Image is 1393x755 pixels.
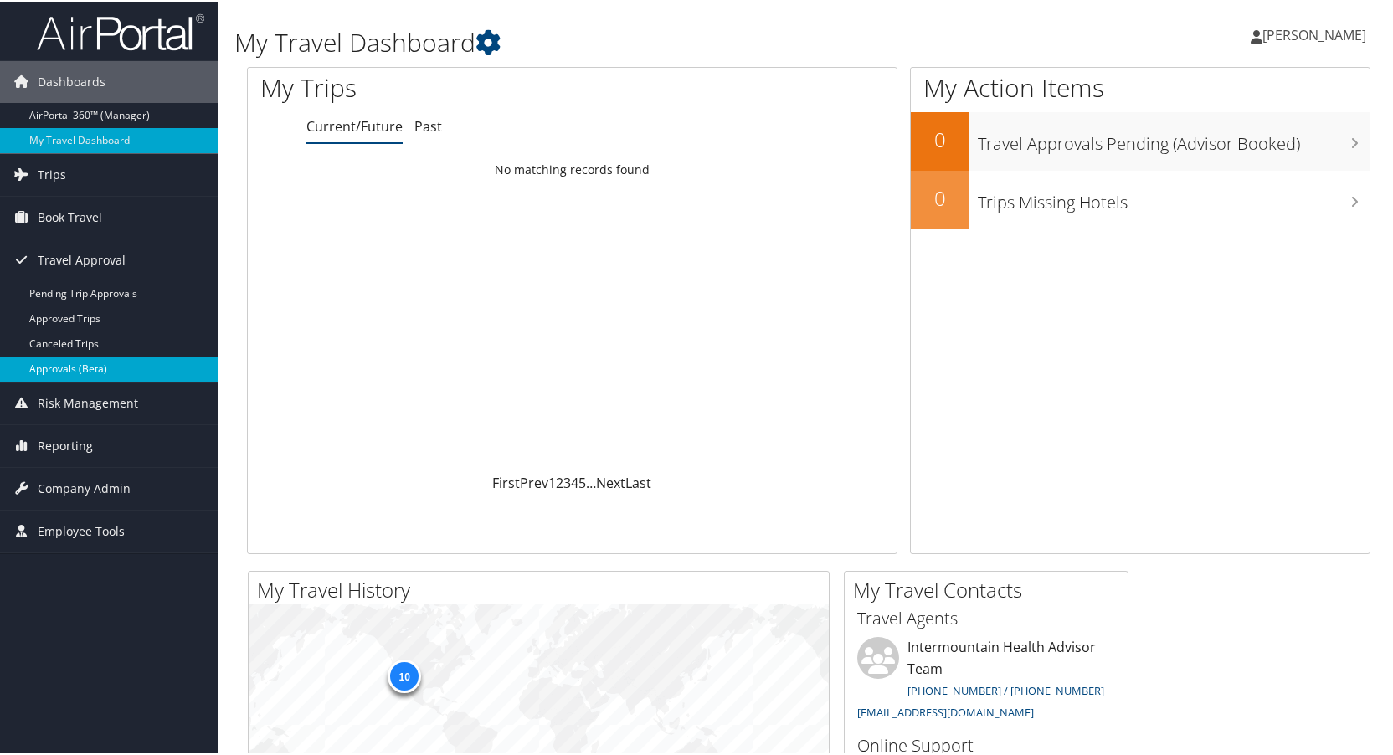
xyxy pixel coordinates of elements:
span: [PERSON_NAME] [1262,24,1366,43]
a: Last [625,472,651,490]
a: 3 [563,472,571,490]
a: [PHONE_NUMBER] / [PHONE_NUMBER] [907,681,1104,696]
span: Trips [38,152,66,194]
a: First [492,472,520,490]
td: No matching records found [248,153,897,183]
a: [EMAIL_ADDRESS][DOMAIN_NAME] [857,703,1034,718]
span: Dashboards [38,59,105,101]
h3: Trips Missing Hotels [978,181,1370,213]
h1: My Trips [260,69,614,104]
h1: My Action Items [911,69,1370,104]
h3: Travel Agents [857,605,1115,629]
span: Risk Management [38,381,138,423]
a: 4 [571,472,578,490]
span: Company Admin [38,466,131,508]
span: Book Travel [38,195,102,237]
a: 0Trips Missing Hotels [911,169,1370,228]
span: Reporting [38,424,93,465]
h2: 0 [911,124,969,152]
a: 2 [556,472,563,490]
span: Travel Approval [38,238,126,280]
h2: My Travel History [257,574,829,603]
a: 0Travel Approvals Pending (Advisor Booked) [911,110,1370,169]
span: Employee Tools [38,509,125,551]
a: 5 [578,472,586,490]
div: 10 [388,658,421,691]
h2: My Travel Contacts [853,574,1128,603]
a: Current/Future [306,116,403,134]
a: [PERSON_NAME] [1251,8,1383,59]
a: 1 [548,472,556,490]
a: Prev [520,472,548,490]
li: Intermountain Health Advisor Team [849,635,1123,725]
h1: My Travel Dashboard [234,23,1000,59]
span: … [586,472,596,490]
h2: 0 [911,182,969,211]
img: airportal-logo.png [37,11,204,50]
a: Past [414,116,442,134]
a: Next [596,472,625,490]
h3: Travel Approvals Pending (Advisor Booked) [978,122,1370,154]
